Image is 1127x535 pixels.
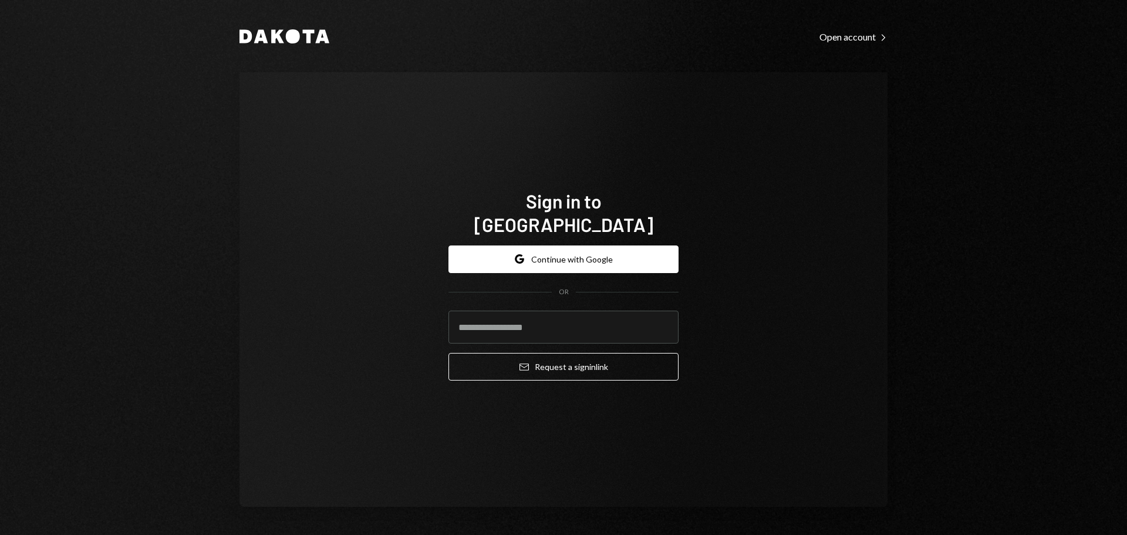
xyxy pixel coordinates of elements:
[559,287,569,297] div: OR
[448,189,679,236] h1: Sign in to [GEOGRAPHIC_DATA]
[448,353,679,381] button: Request a signinlink
[819,30,888,43] a: Open account
[819,31,888,43] div: Open account
[448,245,679,273] button: Continue with Google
